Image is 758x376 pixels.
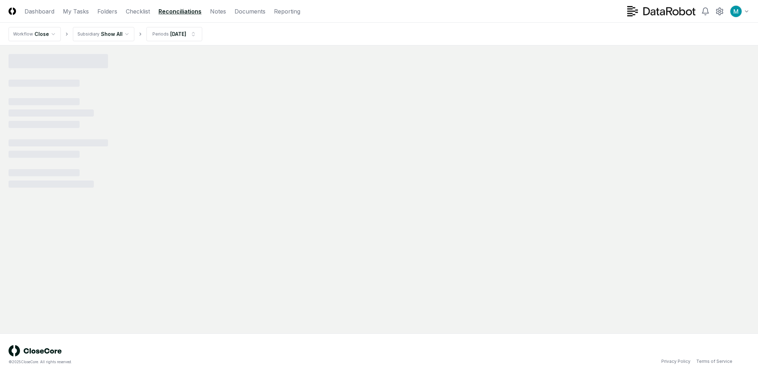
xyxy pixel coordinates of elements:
[9,359,379,365] div: © 2025 CloseCore. All rights reserved.
[158,7,201,16] a: Reconciliations
[627,6,695,16] img: DataRobot logo
[235,7,265,16] a: Documents
[146,27,202,41] button: Periods[DATE]
[13,31,33,37] div: Workflow
[97,7,117,16] a: Folders
[25,7,54,16] a: Dashboard
[170,30,186,38] div: [DATE]
[9,27,202,41] nav: breadcrumb
[730,6,742,17] img: ACg8ocIk6UVBSJ1Mh_wKybhGNOx8YD4zQOa2rDZHjRd5UfivBFfoWA=s96-c
[152,31,169,37] div: Periods
[274,7,300,16] a: Reporting
[77,31,100,37] div: Subsidiary
[126,7,150,16] a: Checklist
[210,7,226,16] a: Notes
[63,7,89,16] a: My Tasks
[9,345,62,356] img: logo
[661,358,690,365] a: Privacy Policy
[696,358,732,365] a: Terms of Service
[9,7,16,15] img: Logo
